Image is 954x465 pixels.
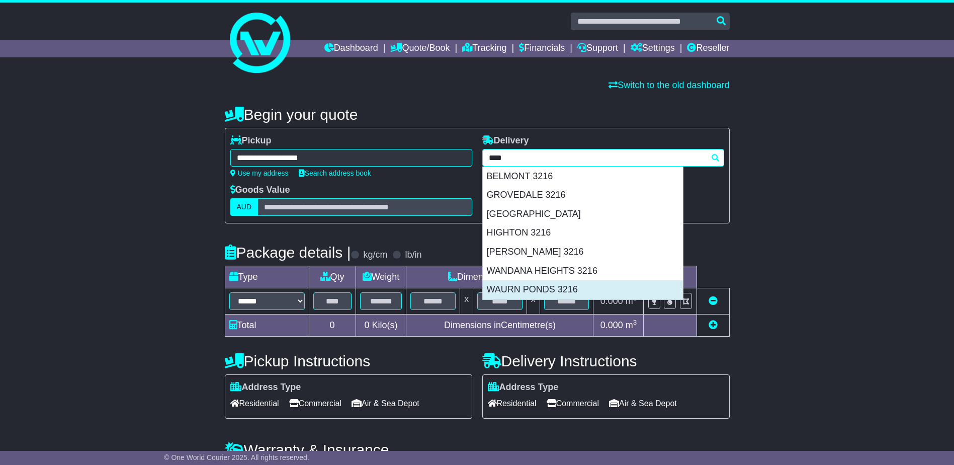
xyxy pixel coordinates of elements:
td: 0 [309,315,356,337]
div: BELMONT 3216 [483,167,683,186]
typeahead: Please provide city [482,149,724,167]
span: Commercial [289,396,341,411]
a: Financials [519,40,565,57]
label: Goods Value [230,185,290,196]
div: [PERSON_NAME] 3216 [483,243,683,262]
a: Add new item [709,320,718,330]
a: Switch to the old dashboard [609,80,729,90]
span: 0.000 [600,320,623,330]
div: [GEOGRAPHIC_DATA] [483,205,683,224]
span: Air & Sea Depot [352,396,419,411]
span: Residential [488,396,537,411]
label: kg/cm [363,250,387,261]
label: Address Type [230,382,301,393]
label: Address Type [488,382,559,393]
sup: 3 [633,319,637,326]
label: lb/in [405,250,421,261]
div: WANDANA HEIGHTS 3216 [483,262,683,281]
td: Qty [309,266,356,288]
span: 0.000 [600,296,623,306]
td: Dimensions (L x W x H) [406,266,593,288]
td: x [460,288,473,315]
span: Air & Sea Depot [609,396,677,411]
span: Residential [230,396,279,411]
a: Search address book [299,169,371,177]
a: Reseller [687,40,729,57]
a: Remove this item [709,296,718,306]
a: Dashboard [324,40,378,57]
h4: Package details | [225,244,351,261]
td: Total [225,315,309,337]
label: AUD [230,198,258,216]
span: m [626,320,637,330]
a: Quote/Book [390,40,450,57]
a: Tracking [462,40,506,57]
td: Weight [356,266,406,288]
span: Commercial [547,396,599,411]
a: Settings [631,40,675,57]
div: GROVEDALE 3216 [483,186,683,205]
a: Use my address [230,169,289,177]
h4: Delivery Instructions [482,353,730,369]
td: Dimensions in Centimetre(s) [406,315,593,337]
label: Delivery [482,135,529,146]
h4: Warranty & Insurance [225,441,730,458]
div: WAURN PONDS 3216 [483,280,683,299]
span: m [626,296,637,306]
td: Kilo(s) [356,315,406,337]
span: 0 [364,320,369,330]
td: x [527,288,540,315]
a: Support [577,40,618,57]
h4: Begin your quote [225,106,730,123]
label: Pickup [230,135,272,146]
div: HIGHTON 3216 [483,223,683,243]
span: © One World Courier 2025. All rights reserved. [164,453,309,461]
td: Type [225,266,309,288]
h4: Pickup Instructions [225,353,472,369]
